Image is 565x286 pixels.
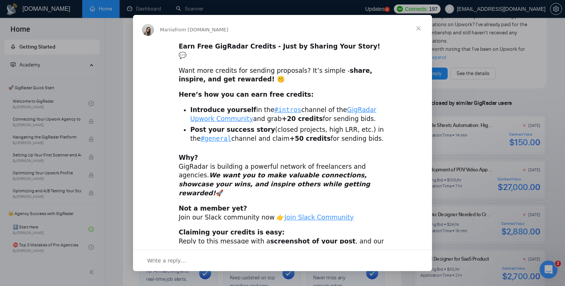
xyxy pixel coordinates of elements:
a: GigRadar Upwork Community [190,106,376,122]
span: from [DOMAIN_NAME] [175,27,228,32]
div: 💬 [179,42,386,60]
img: Profile image for Mariia [142,24,154,36]
div: Open conversation and reply [133,250,432,271]
b: +20 credits [282,115,323,122]
div: GigRadar is building a powerful network of freelancers and agencies. 🚀 [179,153,386,198]
div: Want more credits for sending proposals? It’s simple - [179,66,386,84]
span: Close [405,15,432,42]
span: Write a reply… [147,256,186,265]
a: Join Slack Community [284,214,353,221]
li: (closed projects, high LRR, etc.) in the channel and claim for sending bids. [190,125,386,143]
div: Join our Slack community now 👉 [179,204,386,222]
b: screenshot of your post [270,237,355,245]
li: in the channel of the and grab for sending bids. [190,106,386,124]
span: Mariia [160,27,175,32]
b: Here’s how you can earn free credits: [179,91,314,98]
b: +50 credits [290,135,331,142]
b: Claiming your credits is easy: [179,229,285,236]
div: Reply to this message with a , and our Tech Support Team will instantly top up your credits! 💸 [179,228,386,255]
b: Post your success story [190,126,275,133]
b: Why? [179,154,198,161]
i: We want you to make valuable connections, showcase your wins, and inspire others while getting re... [179,171,370,197]
a: #general [201,135,231,142]
b: Earn Free GigRadar Credits - Just by Sharing Your Story! [179,43,380,50]
a: #intros [275,106,302,114]
b: Not a member yet? [179,205,247,212]
b: Introduce yourself [190,106,256,114]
